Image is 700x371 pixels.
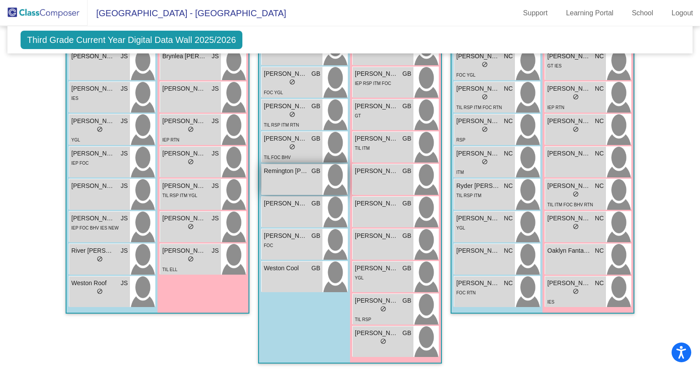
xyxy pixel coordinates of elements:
span: GB [402,264,411,273]
span: JS [212,214,219,223]
span: do_not_disturb_alt [573,223,579,230]
span: do_not_disturb_alt [380,338,386,344]
span: JS [121,246,128,255]
span: [PERSON_NAME] [355,134,399,143]
span: TIL RSP ITM YGL [162,193,197,198]
span: NC [595,52,604,61]
span: NC [504,149,513,158]
span: GB [402,199,411,208]
span: do_not_disturb_alt [482,159,488,165]
span: do_not_disturb_alt [188,256,194,262]
span: [PERSON_NAME] [162,149,206,158]
span: NC [595,117,604,126]
a: Logout [665,6,700,20]
span: [PERSON_NAME] [355,329,399,338]
span: do_not_disturb_alt [97,256,103,262]
span: GB [311,69,320,78]
span: JS [121,84,128,93]
span: [PERSON_NAME] [162,117,206,126]
span: TIL ELL [162,267,178,272]
span: JS [121,117,128,126]
span: [PERSON_NAME] [162,181,206,191]
span: [PERSON_NAME] [456,52,500,61]
span: ITM [456,170,464,175]
span: [PERSON_NAME] [456,279,500,288]
span: do_not_disturb_alt [482,126,488,132]
span: GT [355,113,361,118]
span: YGL [456,226,465,230]
span: [PERSON_NAME] [71,52,115,61]
span: TIL RSP ITM [456,193,481,198]
span: [PERSON_NAME] [355,296,399,305]
span: GB [311,231,320,240]
span: [PERSON_NAME] [547,52,591,61]
span: IEP FOC BHV IES NEW [71,226,119,230]
span: IES [547,300,554,304]
span: Brynlea [PERSON_NAME] [162,52,206,61]
span: IEP FOC [71,161,89,166]
span: TIL ITM FOC BHV RTN [547,202,593,207]
span: IEP RSP ITM FOC [355,81,391,86]
span: [PERSON_NAME]([PERSON_NAME]) [PERSON_NAME] [162,246,206,255]
span: TIL FOC BHV [264,155,290,160]
span: [PERSON_NAME] [456,214,500,223]
span: Oaklyn Fantazia [547,246,591,255]
span: [PERSON_NAME] [71,149,115,158]
span: [GEOGRAPHIC_DATA] - [GEOGRAPHIC_DATA] [87,6,286,20]
span: NC [595,181,604,191]
span: FOC YGL [264,90,283,95]
span: Weston Roof [71,279,115,288]
span: GB [311,166,320,176]
span: JS [121,149,128,158]
span: JS [212,181,219,191]
span: TIL RSP ITM RTN [264,123,299,127]
span: [PERSON_NAME] [456,117,500,126]
span: GB [402,329,411,338]
span: do_not_disturb_alt [482,61,488,67]
span: [PERSON_NAME] [456,246,500,255]
span: IEP RTN [547,105,564,110]
span: TIL RSP ITM FOC RTN [456,105,502,110]
span: [PERSON_NAME] [264,69,308,78]
span: RSP [456,138,465,142]
span: NC [595,84,604,93]
span: [PERSON_NAME] [355,264,399,273]
span: GB [402,69,411,78]
span: GB [402,102,411,111]
span: [PERSON_NAME] [547,214,591,223]
span: do_not_disturb_alt [289,111,295,117]
span: JS [212,149,219,158]
span: NC [595,149,604,158]
span: do_not_disturb_alt [97,288,103,294]
span: [PERSON_NAME] [264,231,308,240]
span: [PERSON_NAME] [355,199,399,208]
span: [PERSON_NAME] [456,84,500,93]
span: GB [311,102,320,111]
span: JS [212,246,219,255]
span: [PERSON_NAME] [547,181,591,191]
span: JS [121,279,128,288]
a: Learning Portal [559,6,621,20]
span: [PERSON_NAME] [547,279,591,288]
span: NC [504,181,513,191]
span: YGL [355,276,364,280]
span: GT IES [547,64,562,68]
span: GB [402,296,411,305]
span: do_not_disturb_alt [573,191,579,197]
span: do_not_disturb_alt [380,306,386,312]
span: NC [504,246,513,255]
span: [PERSON_NAME] [71,181,115,191]
span: TIL RSP [355,317,371,322]
span: FOC [264,243,273,248]
span: FOC RTN [456,290,476,295]
span: do_not_disturb_alt [573,288,579,294]
span: [PERSON_NAME] [162,214,206,223]
span: GB [311,134,320,143]
span: JS [121,52,128,61]
span: [PERSON_NAME] [71,214,115,223]
span: GB [311,199,320,208]
span: NC [504,214,513,223]
span: [PERSON_NAME] [355,102,399,111]
span: [PERSON_NAME] [355,166,399,176]
span: IEP RTN [162,138,179,142]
